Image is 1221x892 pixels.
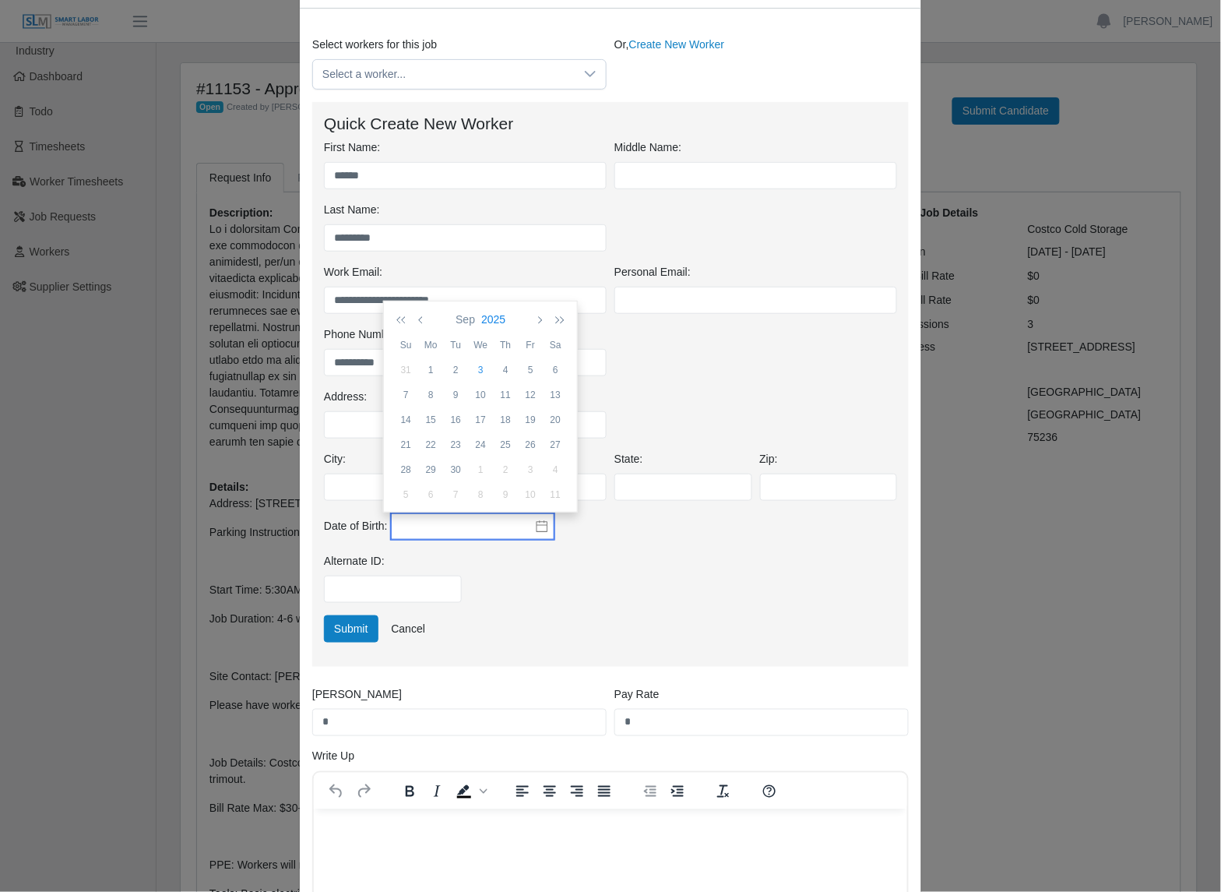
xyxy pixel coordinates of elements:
div: 1 [418,363,443,377]
a: Cancel [381,615,435,643]
button: Align right [564,781,590,802]
div: 19 [518,413,543,427]
div: 4 [493,363,518,377]
td: 2025-09-08 [418,383,443,407]
a: Create New Worker [629,38,725,51]
td: 2025-10-08 [468,482,493,507]
label: Zip: [760,451,778,467]
div: 25 [493,438,518,452]
div: Background color Black [451,781,490,802]
th: Tu [443,333,468,358]
div: 10 [468,388,493,402]
label: Address: [324,389,367,405]
div: 16 [443,413,468,427]
div: 15 [418,413,443,427]
div: 29 [418,463,443,477]
td: 2025-09-01 [418,358,443,383]
div: 14 [393,413,418,427]
td: 2025-09-02 [443,358,468,383]
label: Alternate ID: [324,553,385,569]
div: 7 [443,488,468,502]
td: 2025-09-17 [468,407,493,432]
button: Undo [323,781,350,802]
label: [PERSON_NAME] [312,686,402,703]
div: 22 [418,438,443,452]
div: 10 [518,488,543,502]
td: 2025-10-04 [543,457,568,482]
td: 2025-09-05 [518,358,543,383]
td: 2025-09-20 [543,407,568,432]
div: 8 [418,388,443,402]
td: 2025-10-07 [443,482,468,507]
td: 2025-09-19 [518,407,543,432]
label: Write Up [312,749,354,765]
label: Personal Email: [614,264,691,280]
td: 2025-09-30 [443,457,468,482]
label: Last Name: [324,202,380,218]
div: 8 [468,488,493,502]
td: 2025-09-07 [393,383,418,407]
div: 21 [393,438,418,452]
button: Help [756,781,783,802]
h4: Quick Create New Worker [324,114,897,133]
button: Align center [537,781,563,802]
label: State: [614,451,643,467]
th: Mo [418,333,443,358]
td: 2025-10-05 [393,482,418,507]
td: 2025-09-22 [418,432,443,457]
td: 2025-09-11 [493,383,518,407]
label: Pay Rate [614,686,660,703]
td: 2025-09-06 [543,358,568,383]
td: 2025-09-24 [468,432,493,457]
div: 1 [468,463,493,477]
div: 3 [518,463,543,477]
button: Align left [509,781,536,802]
label: Select workers for this job [312,37,437,53]
div: 2 [493,463,518,477]
button: Sep [452,306,478,333]
div: 11 [493,388,518,402]
button: Submit [324,615,378,643]
th: Th [493,333,518,358]
div: 17 [468,413,493,427]
label: City: [324,451,346,467]
td: 2025-09-23 [443,432,468,457]
label: Date of Birth: [324,518,388,534]
td: 2025-10-06 [418,482,443,507]
td: 2025-10-09 [493,482,518,507]
button: 2025 [478,306,508,333]
div: 7 [393,388,418,402]
div: 6 [543,363,568,377]
td: 2025-09-18 [493,407,518,432]
div: 5 [393,488,418,502]
button: Redo [350,781,377,802]
td: 2025-10-02 [493,457,518,482]
td: 2025-09-03 [468,358,493,383]
div: 9 [493,488,518,502]
div: 24 [468,438,493,452]
label: First Name: [324,139,380,156]
div: 9 [443,388,468,402]
td: 2025-09-16 [443,407,468,432]
div: 6 [418,488,443,502]
td: 2025-10-10 [518,482,543,507]
div: 11 [543,488,568,502]
th: Fr [518,333,543,358]
div: 27 [543,438,568,452]
th: Su [393,333,418,358]
td: 2025-10-03 [518,457,543,482]
td: 2025-08-31 [393,358,418,383]
body: Rich Text Area. Press ALT-0 for help. [12,12,581,30]
th: Sa [543,333,568,358]
div: 31 [393,363,418,377]
td: 2025-09-09 [443,383,468,407]
div: 12 [518,388,543,402]
label: Middle Name: [614,139,681,156]
button: Decrease indent [637,781,663,802]
td: 2025-10-01 [468,457,493,482]
td: 2025-09-29 [418,457,443,482]
button: Increase indent [664,781,691,802]
button: Clear formatting [710,781,737,802]
th: We [468,333,493,358]
div: 20 [543,413,568,427]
